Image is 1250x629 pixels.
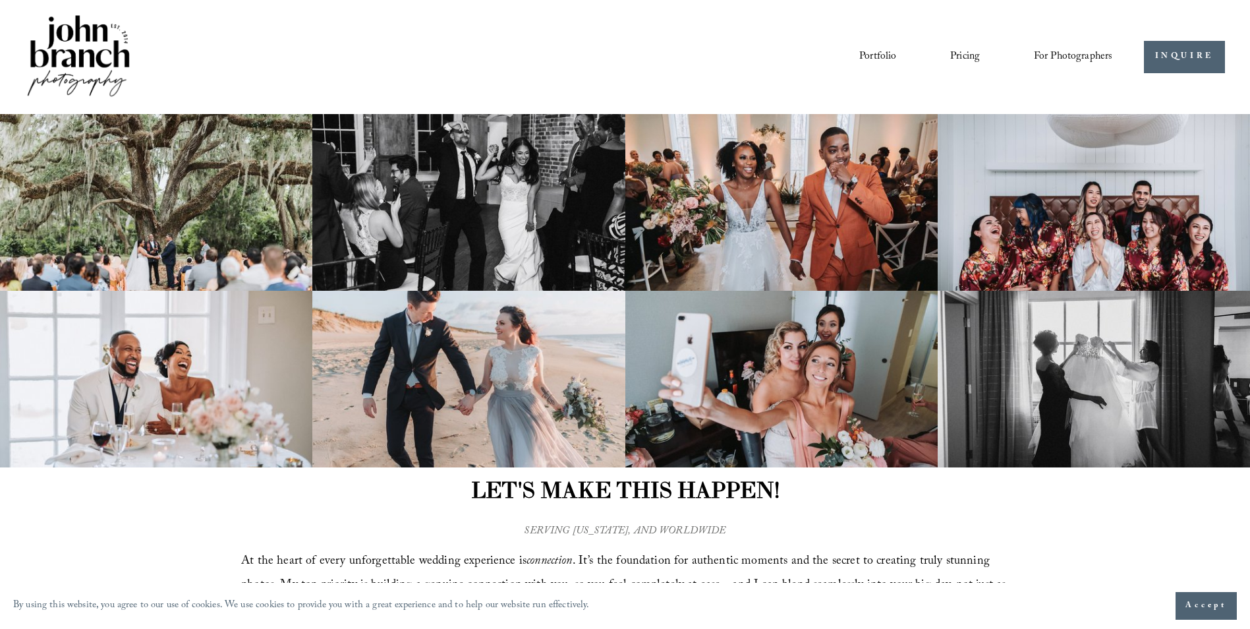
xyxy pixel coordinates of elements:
[1176,592,1237,620] button: Accept
[950,45,980,68] a: Pricing
[1144,41,1225,73] a: INQUIRE
[625,291,938,467] img: Three women taking a selfie in a room, dressed for a special occasion. The woman in front holds a...
[312,114,625,291] img: A bride and groom energetically entering a wedding reception with guests cheering and clapping, s...
[1034,47,1113,67] span: For Photographers
[13,597,590,616] p: By using this website, you agree to our use of cookies. We use cookies to provide you with a grea...
[312,291,625,467] img: Wedding couple holding hands on a beach, dressed in formal attire.
[1034,45,1113,68] a: folder dropdown
[25,13,132,102] img: John Branch IV Photography
[524,523,725,541] em: SERVING [US_STATE], AND WORLDWIDE
[1185,599,1227,613] span: Accept
[526,552,573,572] em: connection
[241,552,1009,620] span: At the heart of every unforgettable wedding experience is . It’s the foundation for authentic mom...
[938,291,1250,467] img: Two women holding up a wedding dress in front of a window, one in a dark dress and the other in a...
[471,476,780,504] strong: LET'S MAKE THIS HAPPEN!
[859,45,896,68] a: Portfolio
[625,114,938,291] img: Bride and groom walking down the aisle in wedding attire, bride holding bouquet.
[938,114,1250,291] img: Group of people wearing floral robes, smiling and laughing, seated on a bed with a large white la...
